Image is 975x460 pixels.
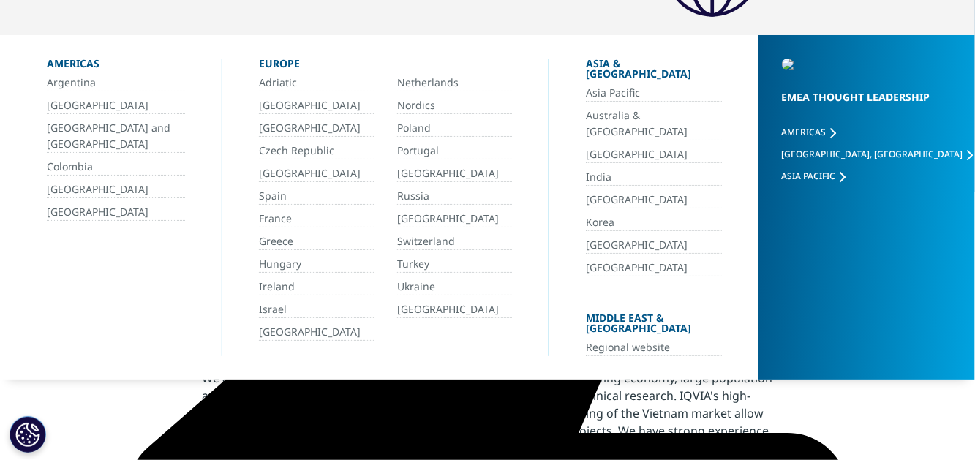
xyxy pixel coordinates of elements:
[259,301,374,318] a: Israel
[586,59,722,85] div: Asia & [GEOGRAPHIC_DATA]
[259,120,374,137] a: [GEOGRAPHIC_DATA]
[259,165,374,182] a: [GEOGRAPHIC_DATA]
[397,120,512,137] a: Poland
[47,120,185,153] a: [GEOGRAPHIC_DATA] and [GEOGRAPHIC_DATA]
[782,170,836,182] span: Asia Pacific
[47,75,185,91] a: Argentina
[397,75,512,91] a: Netherlands
[782,148,973,160] a: [GEOGRAPHIC_DATA], [GEOGRAPHIC_DATA]
[259,188,374,205] a: Spain
[259,75,374,91] a: Adriatic
[782,170,846,182] a: Asia Pacific
[10,416,46,453] button: Cookies Settings
[397,279,512,295] a: Ukraine
[47,181,185,198] a: [GEOGRAPHIC_DATA]
[586,108,722,140] a: Australia & [GEOGRAPHIC_DATA]
[586,313,722,339] div: Middle East & [GEOGRAPHIC_DATA]
[259,97,374,114] a: [GEOGRAPHIC_DATA]
[47,159,185,176] a: Colombia
[586,146,722,163] a: [GEOGRAPHIC_DATA]
[397,233,512,250] a: Switzerland
[586,214,722,231] a: Korea
[586,237,722,254] a: [GEOGRAPHIC_DATA]
[586,85,722,102] a: Asia Pacific
[397,143,512,159] a: Portugal
[259,256,374,273] a: Hungary
[782,126,836,138] a: Americas
[47,97,185,114] a: [GEOGRAPHIC_DATA]
[782,88,936,124] div: EMEA Thought Leadership
[47,59,185,75] div: Americas
[397,301,512,318] a: [GEOGRAPHIC_DATA]
[259,279,374,295] a: Ireland
[397,211,512,227] a: [GEOGRAPHIC_DATA]
[586,169,722,186] a: India
[259,211,374,227] a: France
[397,165,512,182] a: [GEOGRAPHIC_DATA]
[47,204,185,221] a: [GEOGRAPHIC_DATA]
[259,143,374,159] a: Czech Republic
[259,59,512,75] div: Europe
[782,59,936,70] img: 2093_analyzing-data-using-big-screen-display-and-laptop.png
[397,97,512,114] a: Nordics
[397,256,512,273] a: Turkey
[782,126,827,138] span: Americas
[586,339,722,356] a: Regional website
[259,233,374,250] a: Greece
[586,260,722,276] a: [GEOGRAPHIC_DATA]
[782,148,963,160] span: [GEOGRAPHIC_DATA], [GEOGRAPHIC_DATA]
[259,324,374,341] a: [GEOGRAPHIC_DATA]
[397,188,512,205] a: Russia
[586,192,722,208] a: [GEOGRAPHIC_DATA]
